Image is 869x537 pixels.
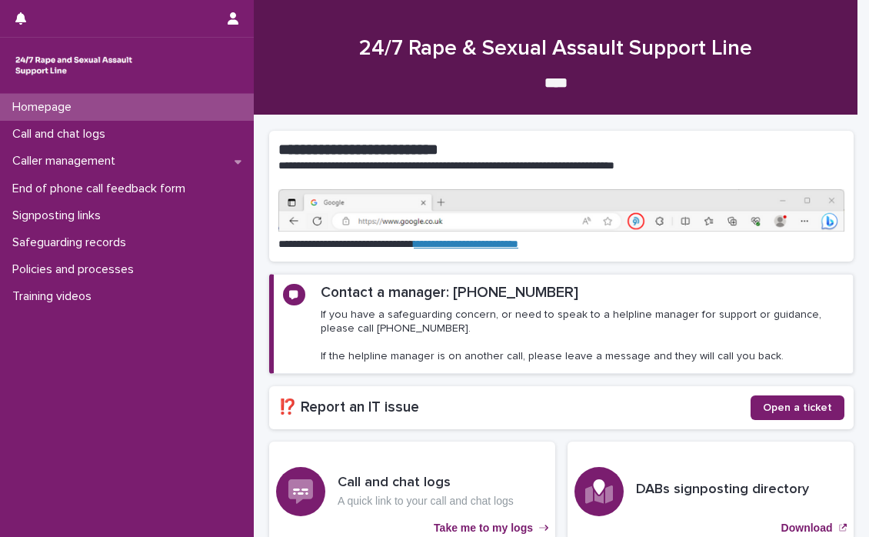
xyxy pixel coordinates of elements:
[6,154,128,168] p: Caller management
[6,262,146,277] p: Policies and processes
[321,284,578,302] h2: Contact a manager: [PHONE_NUMBER]
[6,100,84,115] p: Homepage
[781,522,833,535] p: Download
[636,482,809,499] h3: DABs signposting directory
[751,395,844,420] a: Open a ticket
[434,522,533,535] p: Take me to my logs
[338,495,514,508] p: A quick link to your call and chat logs
[12,50,135,81] img: rhQMoQhaT3yELyF149Cw
[6,235,138,250] p: Safeguarding records
[6,182,198,196] p: End of phone call feedback form
[763,402,832,413] span: Open a ticket
[278,189,844,232] img: https%3A%2F%2Fcdn.document360.io%2F0deca9d6-0dac-4e56-9e8f-8d9979bfce0e%2FImages%2FDocumentation%...
[6,208,113,223] p: Signposting links
[6,127,118,142] p: Call and chat logs
[269,36,842,62] h1: 24/7 Rape & Sexual Assault Support Line
[6,289,104,304] p: Training videos
[321,308,844,364] p: If you have a safeguarding concern, or need to speak to a helpline manager for support or guidanc...
[338,475,514,492] h3: Call and chat logs
[278,399,751,416] h2: ⁉️ Report an IT issue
